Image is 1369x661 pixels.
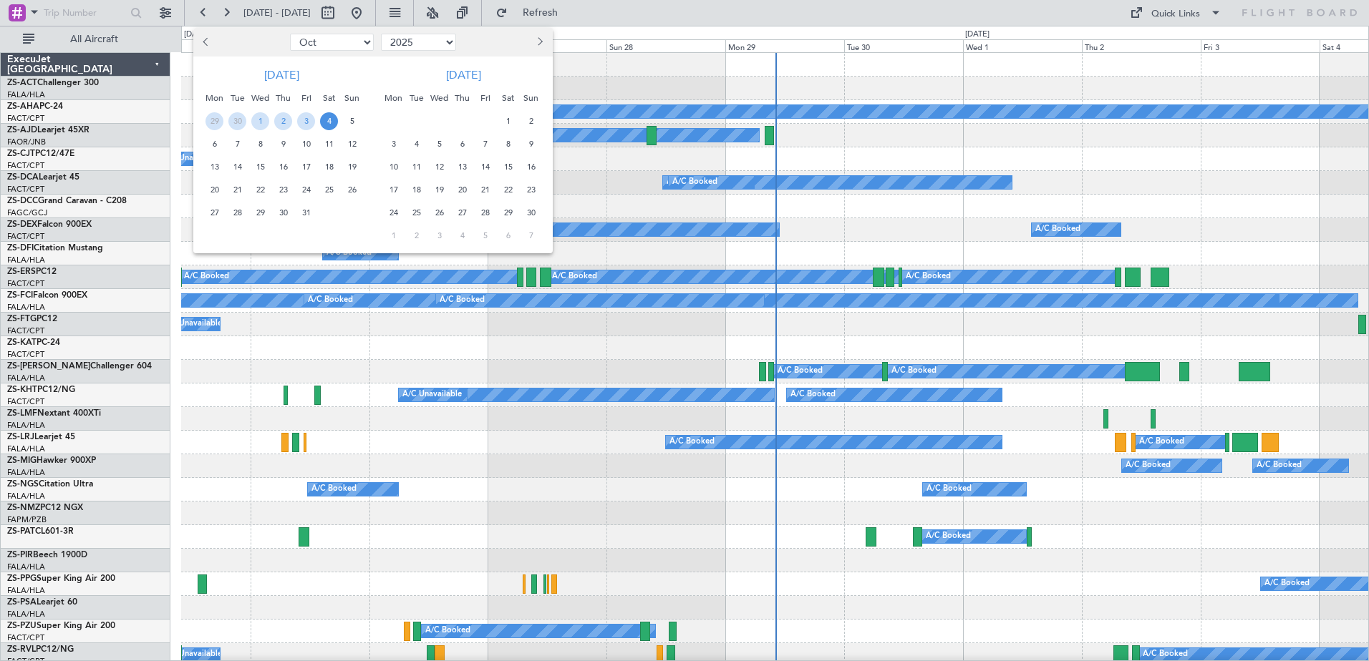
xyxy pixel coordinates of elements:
div: Fri [474,87,497,109]
div: 2-11-2025 [520,109,543,132]
span: 7 [522,227,540,245]
div: Wed [428,87,451,109]
span: 8 [251,135,269,153]
div: 4-11-2025 [405,132,428,155]
div: 5-11-2025 [428,132,451,155]
span: 24 [297,181,315,199]
div: 1-10-2025 [249,109,272,132]
div: 14-10-2025 [226,155,249,178]
div: 3-11-2025 [382,132,405,155]
span: 29 [499,204,517,222]
div: 1-11-2025 [497,109,520,132]
span: 15 [499,158,517,176]
span: 12 [430,158,448,176]
div: 13-10-2025 [203,155,226,178]
div: 14-11-2025 [474,155,497,178]
div: 7-12-2025 [520,224,543,247]
div: 4-10-2025 [318,109,341,132]
div: 15-10-2025 [249,155,272,178]
div: Tue [226,87,249,109]
span: 20 [453,181,471,199]
div: 6-12-2025 [497,224,520,247]
span: 3 [384,135,402,153]
span: 15 [251,158,269,176]
div: 10-11-2025 [382,155,405,178]
span: 24 [384,204,402,222]
span: 1 [499,112,517,130]
div: 12-11-2025 [428,155,451,178]
span: 6 [499,227,517,245]
div: 16-11-2025 [520,155,543,178]
span: 23 [274,181,292,199]
div: Sat [318,87,341,109]
span: 17 [384,181,402,199]
div: 29-11-2025 [497,201,520,224]
div: Wed [249,87,272,109]
div: 20-10-2025 [203,178,226,201]
span: 2 [522,112,540,130]
select: Select year [381,34,456,51]
div: 26-11-2025 [428,201,451,224]
div: 6-10-2025 [203,132,226,155]
div: 11-11-2025 [405,155,428,178]
span: 28 [228,204,246,222]
span: 22 [499,181,517,199]
span: 4 [453,227,471,245]
div: Mon [382,87,405,109]
span: 1 [384,227,402,245]
span: 16 [522,158,540,176]
span: 17 [297,158,315,176]
div: 2-12-2025 [405,224,428,247]
div: 28-10-2025 [226,201,249,224]
div: Thu [272,87,295,109]
span: 3 [297,112,315,130]
div: 25-10-2025 [318,178,341,201]
div: 17-10-2025 [295,155,318,178]
span: 18 [407,181,425,199]
span: 30 [228,112,246,130]
div: 27-10-2025 [203,201,226,224]
div: Sun [341,87,364,109]
div: 8-11-2025 [497,132,520,155]
div: 23-11-2025 [520,178,543,201]
div: Tue [405,87,428,109]
span: 12 [343,135,361,153]
span: 22 [251,181,269,199]
div: 4-12-2025 [451,224,474,247]
span: 13 [453,158,471,176]
span: 7 [476,135,494,153]
div: Fri [295,87,318,109]
select: Select month [290,34,374,51]
span: 23 [522,181,540,199]
div: 3-10-2025 [295,109,318,132]
div: 30-10-2025 [272,201,295,224]
div: 17-11-2025 [382,178,405,201]
div: 26-10-2025 [341,178,364,201]
span: 19 [430,181,448,199]
span: 2 [407,227,425,245]
span: 28 [476,204,494,222]
span: 21 [228,181,246,199]
span: 19 [343,158,361,176]
span: 4 [407,135,425,153]
div: 29-9-2025 [203,109,226,132]
span: 8 [499,135,517,153]
span: 16 [274,158,292,176]
span: 9 [522,135,540,153]
span: 6 [453,135,471,153]
span: 29 [251,204,269,222]
span: 30 [274,204,292,222]
span: 5 [430,135,448,153]
div: 7-11-2025 [474,132,497,155]
div: Sat [497,87,520,109]
div: 30-11-2025 [520,201,543,224]
span: 11 [320,135,338,153]
span: 11 [407,158,425,176]
button: Previous month [199,31,215,54]
span: 7 [228,135,246,153]
span: 14 [228,158,246,176]
div: 25-11-2025 [405,201,428,224]
span: 25 [407,204,425,222]
div: 3-12-2025 [428,224,451,247]
span: 21 [476,181,494,199]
